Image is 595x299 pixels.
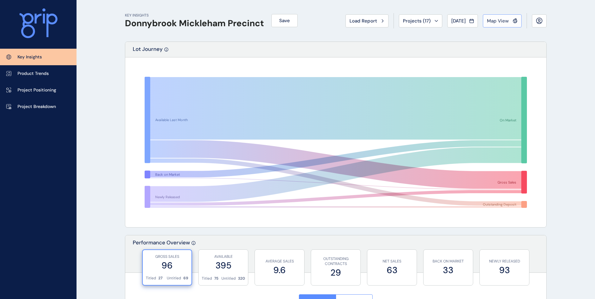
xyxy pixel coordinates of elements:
button: [DATE] [447,14,478,27]
p: 27 [158,276,162,281]
p: Product Trends [17,71,49,77]
span: Map View [487,18,509,24]
span: Load Report [350,18,377,24]
p: GROSS SALES [146,254,188,259]
button: Load Report [345,14,389,27]
p: 320 [238,276,245,281]
label: 395 [202,259,245,272]
p: NEWLY RELEASED [483,259,526,264]
button: Save [271,14,298,27]
span: [DATE] [451,18,466,24]
label: 29 [314,267,357,279]
span: Projects ( 17 ) [403,18,431,24]
p: Untitled [167,276,181,281]
p: Project Positioning [17,87,56,93]
p: Lot Journey [133,46,163,57]
button: Projects (17) [399,14,442,27]
p: 69 [183,276,188,281]
button: Map View [483,14,522,27]
label: 9.6 [258,264,301,276]
p: AVAILABLE [202,254,245,259]
p: Performance Overview [133,239,190,272]
label: 96 [146,259,188,272]
label: 63 [370,264,414,276]
label: 33 [427,264,470,276]
p: NET SALES [370,259,414,264]
h1: Donnybrook Mickleham Precinct [125,18,264,29]
span: Save [279,17,290,24]
p: Titled [146,276,156,281]
p: BACK ON MARKET [427,259,470,264]
p: OUTSTANDING CONTRACTS [314,256,357,267]
p: AVERAGE SALES [258,259,301,264]
p: Key Insights [17,54,42,60]
p: Project Breakdown [17,104,56,110]
p: KEY INSIGHTS [125,13,264,18]
p: 75 [214,276,218,281]
p: Untitled [221,276,236,281]
p: Titled [202,276,212,281]
label: 93 [483,264,526,276]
